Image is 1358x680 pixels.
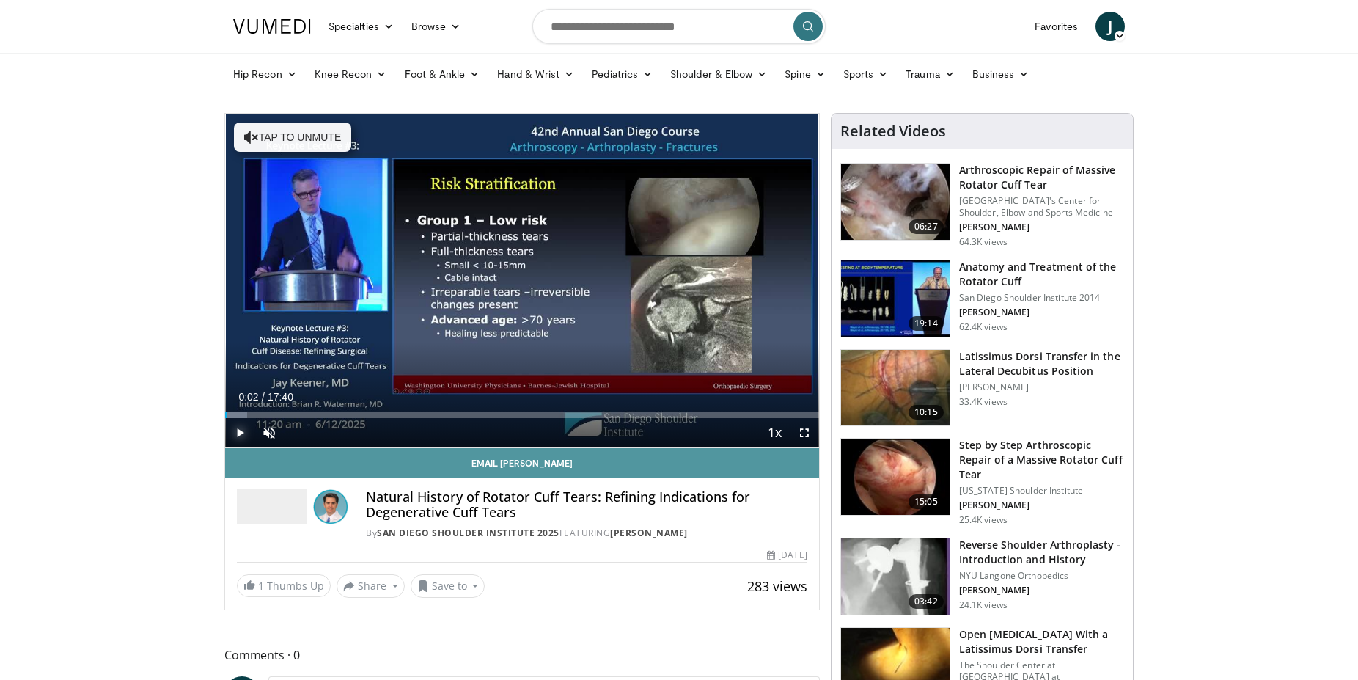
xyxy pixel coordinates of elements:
[959,236,1008,248] p: 64.3K views
[840,163,1124,248] a: 06:27 Arthroscopic Repair of Massive Rotator Cuff Tear [GEOGRAPHIC_DATA]'s Center for Shoulder, E...
[959,195,1124,219] p: [GEOGRAPHIC_DATA]'s Center for Shoulder, Elbow and Sports Medicine
[959,485,1124,497] p: [US_STATE] Shoulder Institute
[1095,12,1125,41] a: J
[237,489,307,524] img: San Diego Shoulder Institute 2025
[840,123,946,140] h4: Related Videos
[834,59,898,89] a: Sports
[661,59,776,89] a: Shoulder & Elbow
[225,448,819,478] a: Email [PERSON_NAME]
[959,321,1008,333] p: 62.4K views
[959,627,1124,657] h3: Open [MEDICAL_DATA] With a Latissimus Dorsi Transfer
[234,123,351,152] button: Tap to unmute
[959,222,1124,233] p: [PERSON_NAME]
[262,391,265,403] span: /
[767,549,807,562] div: [DATE]
[841,350,950,426] img: 38501_0000_3.png.150x105_q85_crop-smart_upscale.jpg
[306,59,396,89] a: Knee Recon
[959,260,1124,289] h3: Anatomy and Treatment of the Rotator Cuff
[959,514,1008,526] p: 25.4K views
[377,527,559,539] a: San Diego Shoulder Institute 2025
[225,114,819,448] video-js: Video Player
[909,594,944,609] span: 03:42
[488,59,583,89] a: Hand & Wrist
[959,599,1008,611] p: 24.1K views
[840,438,1124,526] a: 15:05 Step by Step Arthroscopic Repair of a Massive Rotator Cuff Tear [US_STATE] Shoulder Institu...
[909,316,944,331] span: 19:14
[268,391,293,403] span: 17:40
[840,349,1124,427] a: 10:15 Latissimus Dorsi Transfer in the Lateral Decubitus Position [PERSON_NAME] 33.4K views
[224,59,306,89] a: Hip Recon
[238,391,258,403] span: 0:02
[841,260,950,337] img: 58008271-3059-4eea-87a5-8726eb53a503.150x105_q85_crop-smart_upscale.jpg
[610,527,688,539] a: [PERSON_NAME]
[224,646,820,665] span: Comments 0
[841,164,950,240] img: 281021_0002_1.png.150x105_q85_crop-smart_upscale.jpg
[396,59,489,89] a: Foot & Ankle
[840,538,1124,615] a: 03:42 Reverse Shoulder Arthroplasty - Introduction and History NYU Langone Orthopedics [PERSON_NA...
[583,59,661,89] a: Pediatrics
[225,418,254,447] button: Play
[959,570,1124,582] p: NYU Langone Orthopedics
[840,260,1124,337] a: 19:14 Anatomy and Treatment of the Rotator Cuff San Diego Shoulder Institute 2014 [PERSON_NAME] 6...
[237,574,331,597] a: 1 Thumbs Up
[959,438,1124,482] h3: Step by Step Arthroscopic Repair of a Massive Rotator Cuff Tear
[337,574,405,598] button: Share
[532,9,826,44] input: Search topics, interventions
[841,538,950,615] img: zucker_4.png.150x105_q85_crop-smart_upscale.jpg
[366,489,807,521] h4: Natural History of Rotator Cuff Tears: Refining Indications for Degenerative Cuff Tears
[909,494,944,509] span: 15:05
[790,418,819,447] button: Fullscreen
[760,418,790,447] button: Playback Rate
[320,12,403,41] a: Specialties
[841,439,950,515] img: 7cd5bdb9-3b5e-40f2-a8f4-702d57719c06.150x105_q85_crop-smart_upscale.jpg
[258,579,264,593] span: 1
[254,418,284,447] button: Unmute
[897,59,964,89] a: Trauma
[959,163,1124,192] h3: Arthroscopic Repair of Massive Rotator Cuff Tear
[313,489,348,524] img: Avatar
[959,396,1008,408] p: 33.4K views
[403,12,470,41] a: Browse
[959,307,1124,318] p: [PERSON_NAME]
[366,527,807,540] div: By FEATURING
[776,59,834,89] a: Spine
[959,585,1124,596] p: [PERSON_NAME]
[747,577,807,595] span: 283 views
[959,349,1124,379] h3: Latissimus Dorsi Transfer in the Lateral Decubitus Position
[959,381,1124,393] p: [PERSON_NAME]
[1026,12,1087,41] a: Favorites
[964,59,1038,89] a: Business
[411,574,485,598] button: Save to
[233,19,311,34] img: VuMedi Logo
[959,538,1124,567] h3: Reverse Shoulder Arthroplasty - Introduction and History
[909,219,944,234] span: 06:27
[909,405,944,420] span: 10:15
[225,412,819,418] div: Progress Bar
[959,292,1124,304] p: San Diego Shoulder Institute 2014
[959,500,1124,511] p: [PERSON_NAME]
